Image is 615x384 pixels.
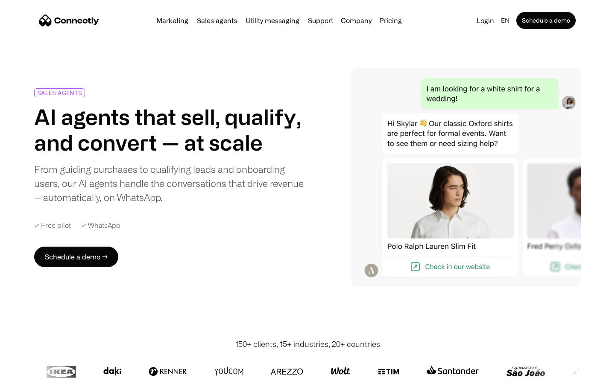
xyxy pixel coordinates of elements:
[81,221,120,230] div: ✓ WhatsApp
[193,17,240,24] a: Sales agents
[516,12,576,29] a: Schedule a demo
[34,162,304,204] div: From guiding purchases to qualifying leads and onboarding users, our AI agents handle the convers...
[338,15,374,26] div: Company
[17,369,51,381] ul: Language list
[498,15,515,26] div: en
[9,368,51,381] aside: Language selected: English
[153,17,192,24] a: Marketing
[305,17,337,24] a: Support
[34,104,304,155] h1: AI agents that sell, qualify, and convert — at scale
[242,17,303,24] a: Utility messaging
[376,17,405,24] a: Pricing
[39,14,99,27] a: home
[34,247,118,267] a: Schedule a demo →
[34,221,71,230] div: ✓ Free pilot
[37,90,82,96] div: SALES AGENTS
[341,15,372,26] div: Company
[473,15,498,26] a: Login
[235,338,380,350] div: 150+ clients, 15+ industries, 20+ countries
[501,15,510,26] div: en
